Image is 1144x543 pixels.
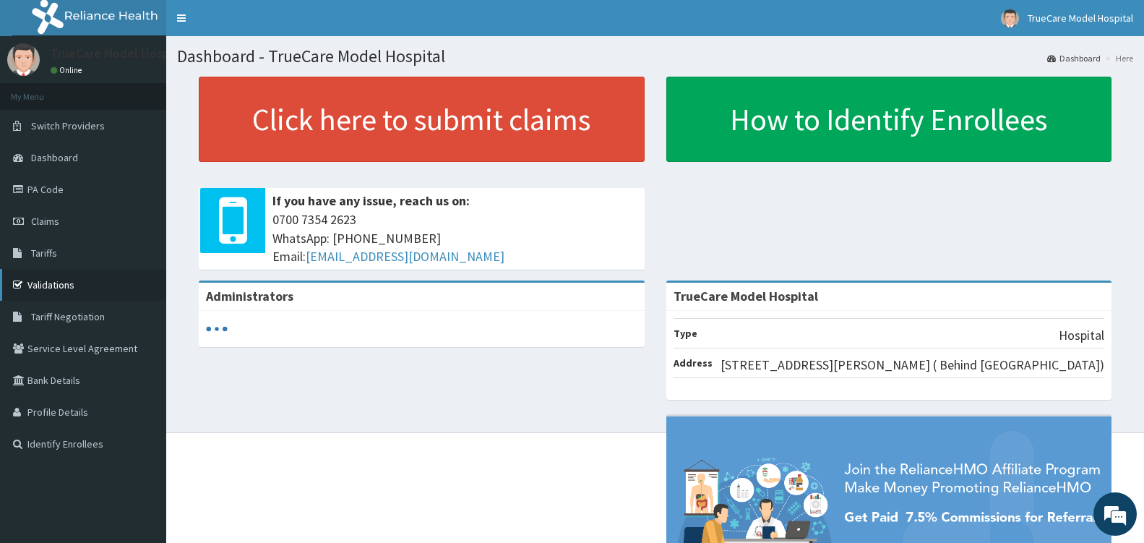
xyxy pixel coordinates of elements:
[272,192,470,209] b: If you have any issue, reach us on:
[666,77,1112,162] a: How to Identify Enrollees
[1001,9,1019,27] img: User Image
[1028,12,1133,25] span: TrueCare Model Hospital
[674,288,818,304] strong: TrueCare Model Hospital
[1047,52,1101,64] a: Dashboard
[206,318,228,340] svg: audio-loading
[31,151,78,164] span: Dashboard
[674,356,713,369] b: Address
[31,310,105,323] span: Tariff Negotiation
[7,43,40,76] img: User Image
[1102,52,1133,64] li: Here
[1059,326,1104,345] p: Hospital
[721,356,1104,375] p: [STREET_ADDRESS][PERSON_NAME] ( Behind [GEOGRAPHIC_DATA])
[31,119,105,132] span: Switch Providers
[306,248,504,265] a: [EMAIL_ADDRESS][DOMAIN_NAME]
[199,77,645,162] a: Click here to submit claims
[177,47,1133,66] h1: Dashboard - TrueCare Model Hospital
[51,65,85,75] a: Online
[51,47,189,60] p: TrueCare Model Hospital
[674,327,697,340] b: Type
[31,215,59,228] span: Claims
[31,247,57,260] span: Tariffs
[272,210,637,266] span: 0700 7354 2623 WhatsApp: [PHONE_NUMBER] Email:
[206,288,293,304] b: Administrators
